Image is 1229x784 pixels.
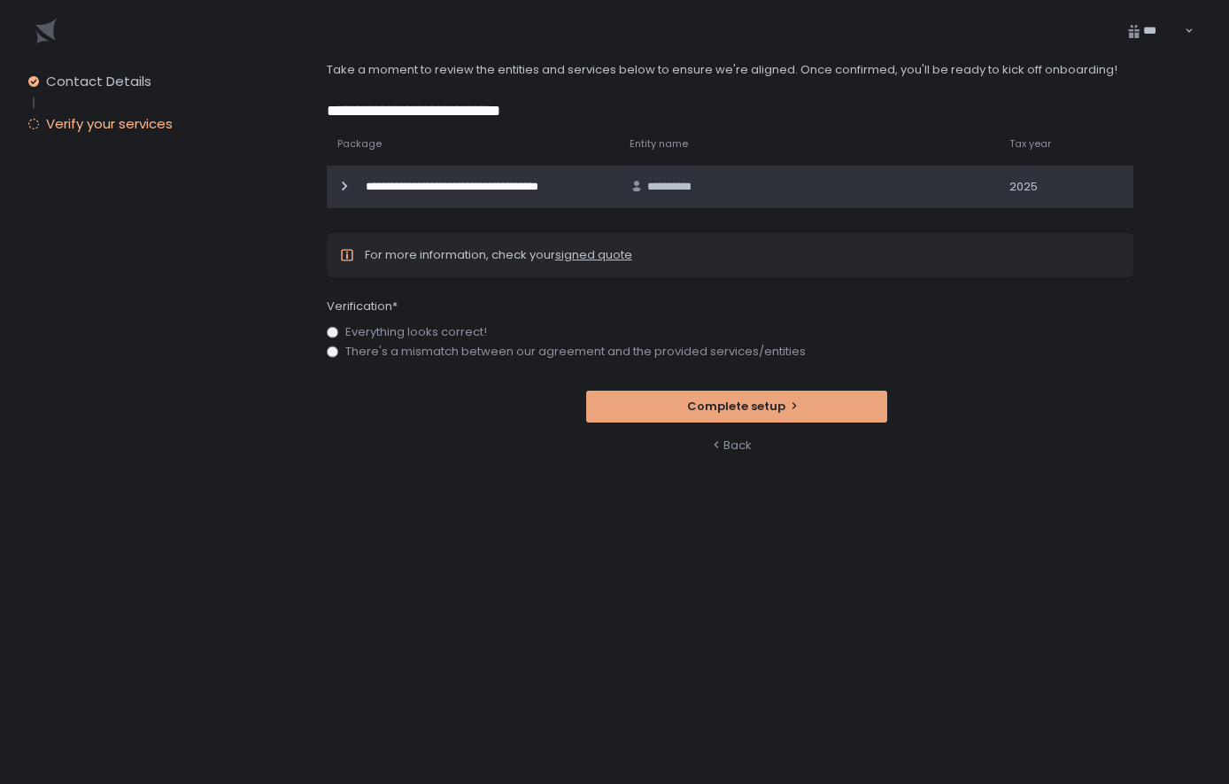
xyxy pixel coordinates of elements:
span: There's a mismatch between our agreement and the provided services/entities [345,345,806,358]
div: Take a moment to review the entities and services below to ensure we're aligned. Once confirmed, ... [327,62,1148,78]
button: Complete setup [586,391,887,423]
span: Package [337,137,382,151]
button: Back [586,430,887,463]
div: 2025 [1009,179,1123,195]
span: Entity name [630,137,688,151]
span: Everything looks correct! [345,326,487,338]
span: Back [723,438,752,454]
span: Tax year [1009,137,1051,151]
input: There's a mismatch between our agreement and the provided services/entities [327,346,338,358]
span: Contact Details [46,73,151,90]
span: For more information, check your [365,246,632,263]
span: Verification* [327,299,398,314]
a: signed quote [555,246,632,263]
span: Verify your services [46,115,173,133]
input: Everything looks correct! [327,327,338,338]
span: Complete setup [676,399,785,415]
